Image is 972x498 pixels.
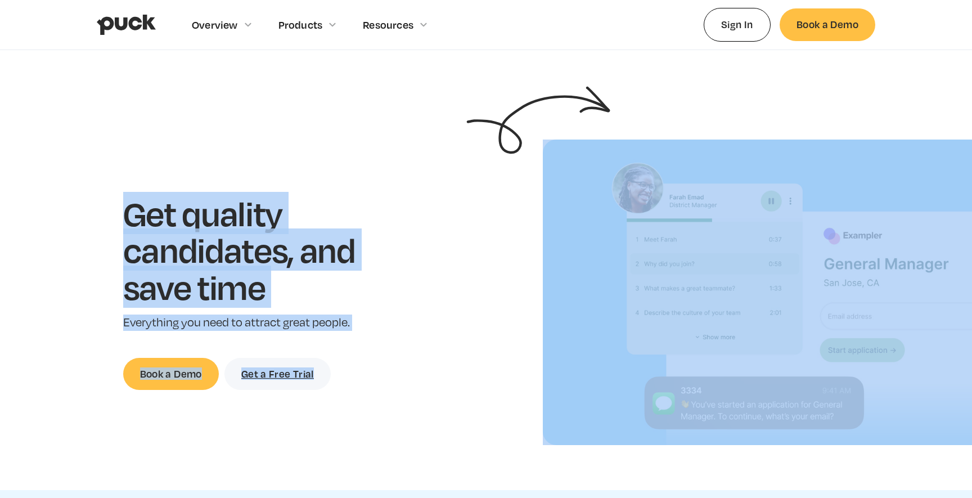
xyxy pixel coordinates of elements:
div: Products [278,19,323,31]
a: Sign In [704,8,771,41]
a: Get a Free Trial [224,358,331,390]
div: Resources [363,19,413,31]
a: Book a Demo [123,358,219,390]
div: Overview [192,19,238,31]
a: Book a Demo [780,8,875,41]
p: Everything you need to attract great people. [123,315,390,331]
h1: Get quality candidates, and save time [123,195,390,306]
